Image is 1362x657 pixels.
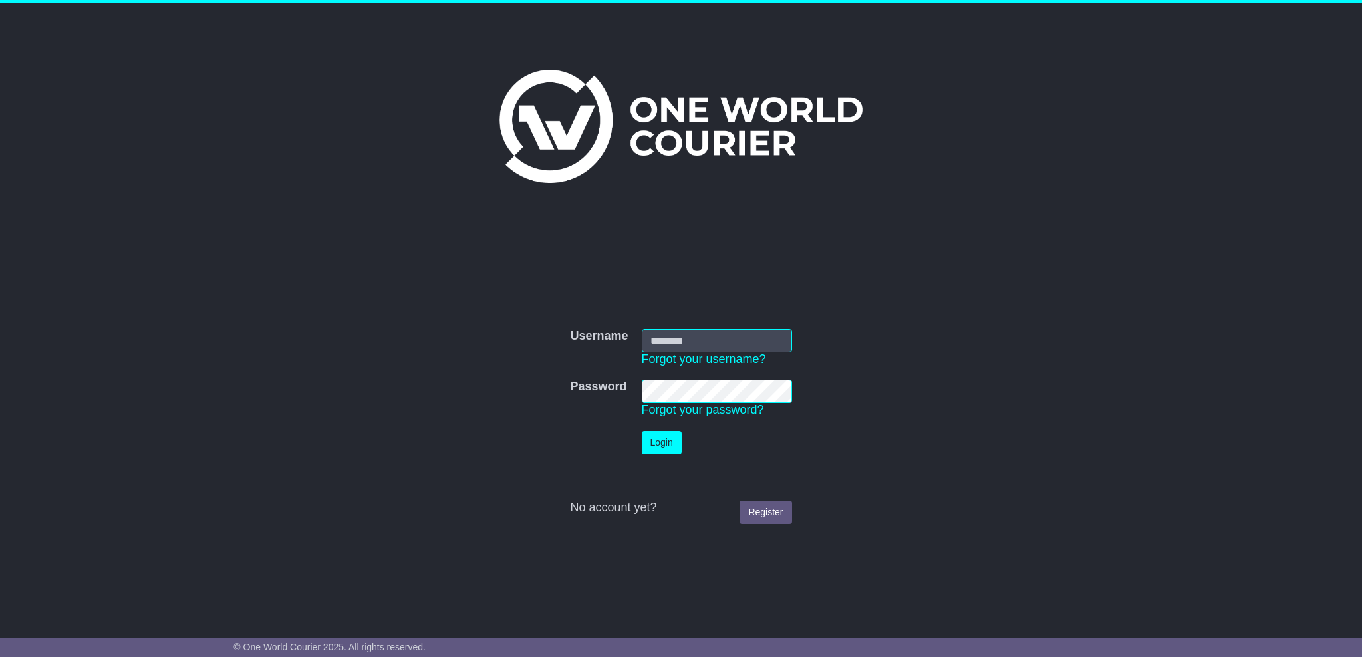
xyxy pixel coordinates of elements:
[233,642,426,652] span: © One World Courier 2025. All rights reserved.
[642,352,766,366] a: Forgot your username?
[740,501,791,524] a: Register
[642,431,682,454] button: Login
[570,501,791,515] div: No account yet?
[570,380,626,394] label: Password
[642,403,764,416] a: Forgot your password?
[570,329,628,344] label: Username
[499,70,863,183] img: One World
